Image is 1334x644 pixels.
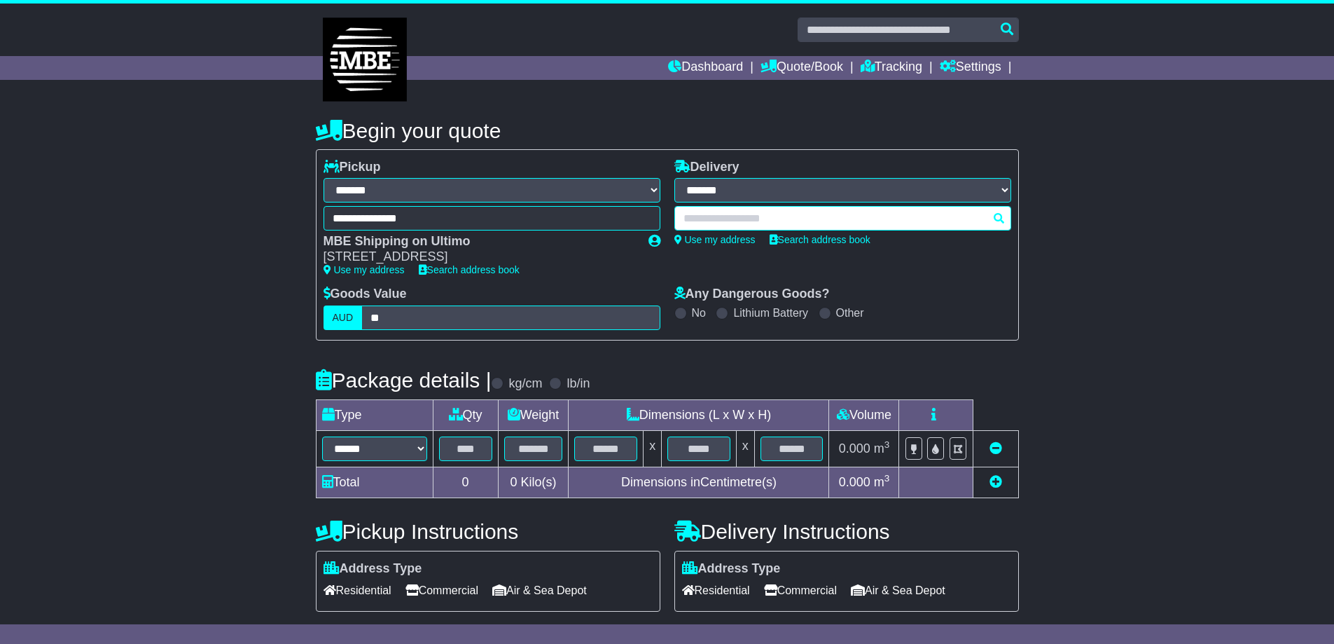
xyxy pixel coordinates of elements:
label: Address Type [682,561,781,577]
span: 0 [510,475,517,489]
sup: 3 [884,439,890,450]
td: 0 [433,467,498,498]
span: 0.000 [839,475,870,489]
span: 0.000 [839,441,870,455]
typeahead: Please provide city [674,206,1011,231]
span: Commercial [405,580,478,601]
span: Air & Sea Depot [492,580,587,601]
td: Dimensions in Centimetre(s) [569,467,829,498]
label: kg/cm [508,376,542,392]
a: Remove this item [989,441,1002,455]
span: Residential [324,580,391,601]
span: Residential [682,580,750,601]
td: Type [316,399,433,430]
td: Dimensions (L x W x H) [569,399,829,430]
label: Delivery [674,160,739,175]
span: Air & Sea Depot [851,580,945,601]
label: No [692,306,706,320]
a: Settings [940,56,1001,80]
h4: Pickup Instructions [316,520,660,543]
div: [STREET_ADDRESS] [324,249,634,265]
label: Other [836,306,864,320]
a: Add new item [989,475,1002,489]
sup: 3 [884,473,890,484]
a: Dashboard [668,56,743,80]
label: Lithium Battery [733,306,808,320]
td: Weight [498,399,569,430]
span: m [874,475,890,489]
label: Goods Value [324,287,407,302]
a: Use my address [324,264,405,275]
label: Any Dangerous Goods? [674,287,830,302]
a: Search address book [419,264,520,275]
a: Use my address [674,234,756,245]
div: MBE Shipping on Ultimo [324,234,634,249]
label: AUD [324,306,363,330]
td: Qty [433,399,498,430]
td: Volume [829,399,899,430]
label: Address Type [324,561,422,577]
h4: Delivery Instructions [674,520,1019,543]
span: m [874,441,890,455]
a: Quote/Book [760,56,843,80]
label: lb/in [567,376,590,392]
td: Kilo(s) [498,467,569,498]
h4: Begin your quote [316,119,1019,142]
td: Total [316,467,433,498]
span: Commercial [764,580,837,601]
td: x [644,430,662,467]
a: Search address book [770,234,870,245]
h4: Package details | [316,369,492,392]
a: Tracking [861,56,922,80]
label: Pickup [324,160,381,175]
td: x [736,430,754,467]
